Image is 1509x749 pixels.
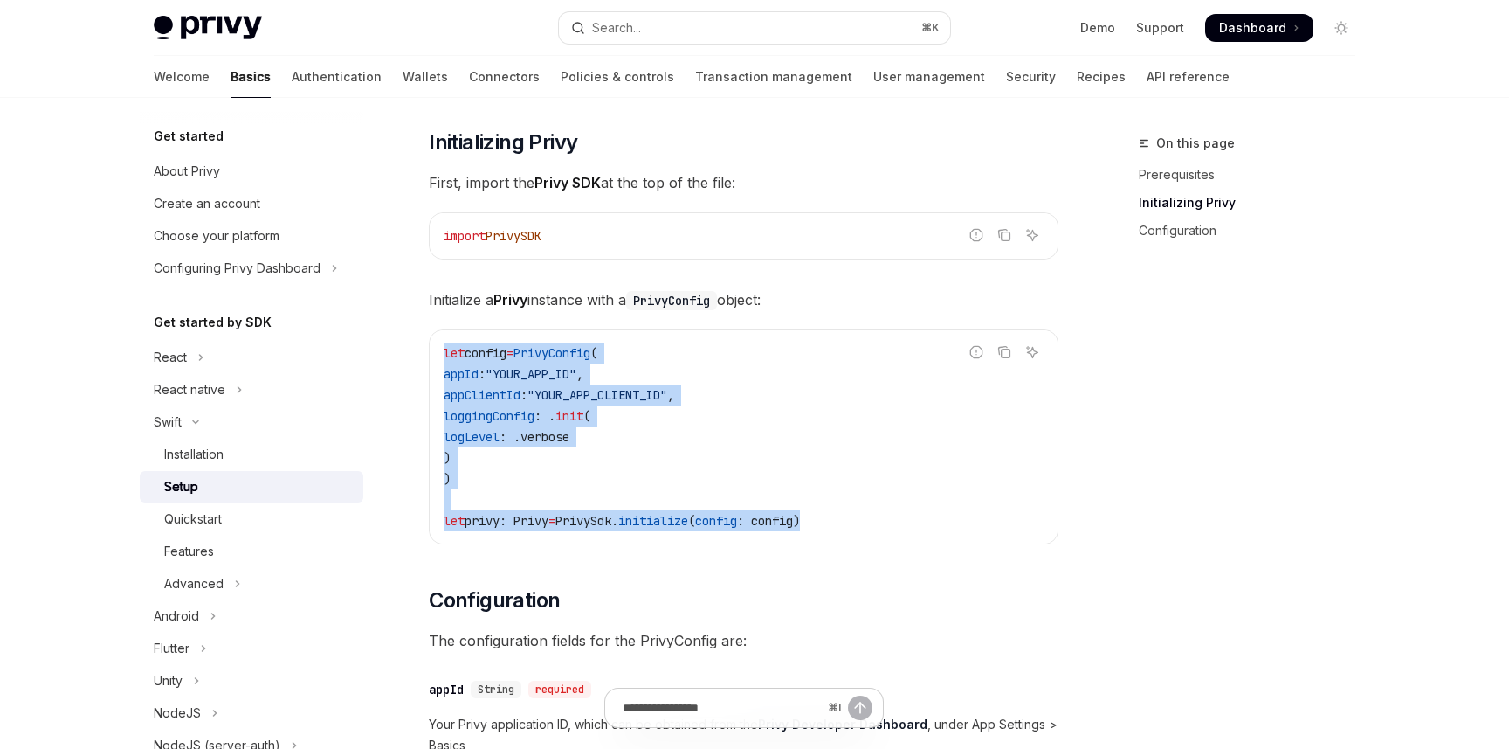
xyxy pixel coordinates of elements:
button: Open search [559,12,950,44]
span: appId [444,366,479,382]
strong: Privy SDK [534,174,601,191]
span: "YOUR_APP_CLIENT_ID" [527,387,667,403]
button: Send message [848,696,872,720]
div: Advanced [164,573,224,594]
a: Features [140,536,363,567]
a: Quickstart [140,503,363,535]
a: Choose your platform [140,220,363,252]
a: Create an account [140,188,363,219]
div: React native [154,379,225,400]
div: Choose your platform [154,225,279,246]
span: let [444,345,465,361]
span: ( [688,513,695,529]
span: , [667,387,674,403]
div: Create an account [154,193,260,214]
button: Toggle React native section [140,374,363,406]
img: light logo [154,16,262,40]
span: = [506,345,513,361]
div: Unity [154,670,183,691]
div: Android [154,606,199,627]
span: The configuration fields for the PrivyConfig are: [429,628,1058,653]
span: let [444,513,465,529]
a: Recipes [1077,56,1126,98]
a: Connectors [469,56,540,98]
h5: Get started by SDK [154,312,272,333]
span: , [576,366,583,382]
button: Toggle Flutter section [140,633,363,664]
div: Features [164,541,214,562]
a: Transaction management [695,56,852,98]
span: On this page [1156,133,1235,154]
button: Toggle React section [140,342,363,373]
span: ) [444,471,451,487]
button: Ask AI [1021,224,1044,246]
a: Wallets [403,56,448,98]
span: : . [534,408,555,424]
span: String [478,683,514,697]
span: First, import the at the top of the file: [429,170,1058,195]
a: Policies & controls [561,56,674,98]
a: Security [1006,56,1056,98]
span: initialize [618,513,688,529]
div: Search... [592,17,641,38]
span: "YOUR_APP_ID" [486,366,576,382]
span: : config) [737,513,800,529]
a: Demo [1080,19,1115,37]
span: config [695,513,737,529]
div: NodeJS [154,703,201,724]
div: Installation [164,444,224,465]
a: Configuration [1139,217,1369,245]
span: ( [590,345,597,361]
input: Ask a question... [623,689,821,727]
a: Support [1136,19,1184,37]
span: : [479,366,486,382]
strong: Privy [493,291,527,309]
span: ( [583,408,590,424]
a: Setup [140,471,363,503]
a: Authentication [292,56,382,98]
button: Copy the contents from the code block [993,341,1016,364]
a: Prerequisites [1139,161,1369,189]
button: Copy the contents from the code block [993,224,1016,246]
div: React [154,347,187,368]
span: config [465,345,506,361]
button: Toggle Configuring Privy Dashboard section [140,253,363,284]
div: appId [429,681,464,698]
span: Initialize a instance with a object: [429,288,1058,312]
div: Setup [164,476,198,497]
button: Toggle Unity section [140,665,363,697]
span: verbose [520,429,569,445]
span: = [548,513,555,529]
span: ) [444,450,451,466]
span: ⌘ K [921,21,940,35]
button: Report incorrect code [965,224,988,246]
a: Dashboard [1205,14,1313,42]
button: Toggle NodeJS section [140,697,363,729]
a: API reference [1147,56,1230,98]
span: appClientId [444,387,520,403]
a: Welcome [154,56,210,98]
h5: Get started [154,126,224,147]
span: PrivySdk. [555,513,618,529]
button: Toggle Android section [140,600,363,632]
div: Configuring Privy Dashboard [154,258,320,279]
span: loggingConfig [444,408,534,424]
span: import [444,228,486,244]
a: Installation [140,439,363,470]
span: PrivySDK [486,228,541,244]
span: privy: Privy [465,513,548,529]
span: Initializing Privy [429,128,577,156]
button: Toggle Advanced section [140,568,363,600]
span: Dashboard [1219,19,1286,37]
button: Report incorrect code [965,341,988,364]
a: User management [873,56,985,98]
span: : . [500,429,520,445]
button: Ask AI [1021,341,1044,364]
a: About Privy [140,156,363,187]
button: Toggle dark mode [1327,14,1355,42]
span: PrivyConfig [513,345,590,361]
code: PrivyConfig [626,291,717,310]
div: Flutter [154,638,189,659]
button: Toggle Swift section [140,406,363,438]
span: init [555,408,583,424]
